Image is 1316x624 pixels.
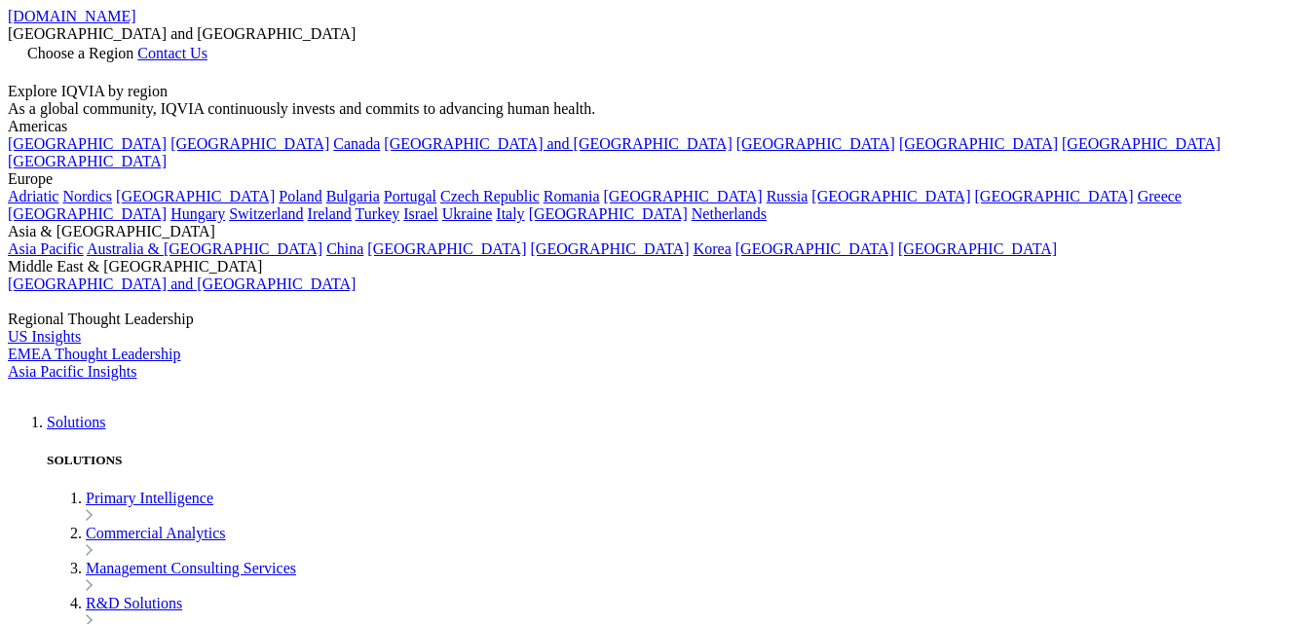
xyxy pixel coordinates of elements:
a: Solutions [47,414,105,430]
h5: SOLUTIONS [47,453,1308,468]
a: R&D Solutions [86,595,182,611]
div: Americas [8,118,1308,135]
a: [GEOGRAPHIC_DATA] [8,135,167,152]
a: [GEOGRAPHIC_DATA] and [GEOGRAPHIC_DATA] [384,135,732,152]
a: Bulgaria [326,188,380,204]
a: [GEOGRAPHIC_DATA] [975,188,1134,204]
a: Contact Us [137,45,207,61]
a: [DOMAIN_NAME] [8,8,136,24]
div: [GEOGRAPHIC_DATA] and [GEOGRAPHIC_DATA] [8,25,1308,43]
a: [GEOGRAPHIC_DATA] [8,205,167,222]
a: [GEOGRAPHIC_DATA] [367,240,526,257]
div: Europe [8,170,1308,188]
a: Turkey [356,205,400,222]
a: Ukraine [442,205,493,222]
a: Australia & [GEOGRAPHIC_DATA] [87,240,322,257]
a: [GEOGRAPHIC_DATA] [8,153,167,169]
a: Canada [333,135,380,152]
div: Explore IQVIA by region [8,83,1308,100]
a: Greece [1138,188,1182,204]
a: Portugal [384,188,436,204]
a: [GEOGRAPHIC_DATA] [531,240,690,257]
a: [GEOGRAPHIC_DATA] [604,188,763,204]
a: Italy [496,205,524,222]
a: [GEOGRAPHIC_DATA] [899,135,1058,152]
a: [GEOGRAPHIC_DATA] and [GEOGRAPHIC_DATA] [8,275,356,292]
a: Asia Pacific Insights [8,363,136,380]
a: [GEOGRAPHIC_DATA] [1062,135,1221,152]
a: Russia [767,188,808,204]
a: Czech Republic [440,188,540,204]
a: [GEOGRAPHIC_DATA] [898,240,1057,257]
a: Management Consulting Services [86,560,296,576]
a: US Insights [8,328,81,345]
a: Poland [279,188,321,204]
a: Korea [694,240,732,257]
a: [GEOGRAPHIC_DATA] [811,188,970,204]
a: [GEOGRAPHIC_DATA] [170,135,329,152]
a: [GEOGRAPHIC_DATA] [116,188,275,204]
a: China [326,240,363,257]
a: Adriatic [8,188,58,204]
a: Commercial Analytics [86,525,226,541]
span: Choose a Region [27,45,133,61]
a: Switzerland [229,205,303,222]
a: Netherlands [692,205,767,222]
a: Primary Intelligence [86,490,213,506]
a: Ireland [308,205,352,222]
a: [GEOGRAPHIC_DATA] [529,205,688,222]
a: [GEOGRAPHIC_DATA] [736,135,895,152]
a: [GEOGRAPHIC_DATA] [735,240,894,257]
div: As a global community, IQVIA continuously invests and commits to advancing human health. [8,100,1308,118]
div: Middle East & [GEOGRAPHIC_DATA] [8,258,1308,275]
a: Israel [403,205,438,222]
a: Asia Pacific [8,240,84,257]
a: Nordics [62,188,112,204]
a: EMEA Thought Leadership [8,346,180,362]
a: Romania [544,188,600,204]
a: Hungary [170,205,225,222]
div: Asia & [GEOGRAPHIC_DATA] [8,223,1308,240]
div: Regional Thought Leadership [8,311,1308,328]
